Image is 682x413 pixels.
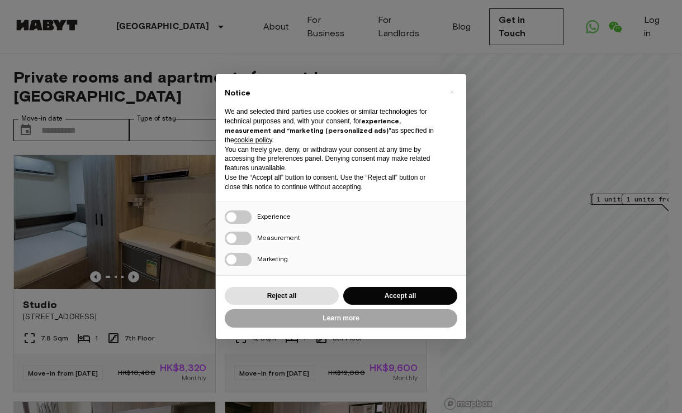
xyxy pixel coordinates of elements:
[234,136,272,144] a: cookie policy
[257,254,288,263] span: Marketing
[225,173,439,192] p: Use the “Accept all” button to consent. Use the “Reject all” button or close this notice to conti...
[225,145,439,173] p: You can freely give, deny, or withdraw your consent at any time by accessing the preferences pane...
[257,212,291,220] span: Experience
[257,233,300,242] span: Measurement
[225,287,339,305] button: Reject all
[225,309,457,328] button: Learn more
[343,287,457,305] button: Accept all
[443,83,461,101] button: Close this notice
[450,85,454,99] span: ×
[225,88,439,99] h2: Notice
[225,117,401,135] strong: experience, measurement and “marketing (personalized ads)”
[225,107,439,145] p: We and selected third parties use cookies or similar technologies for technical purposes and, wit...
